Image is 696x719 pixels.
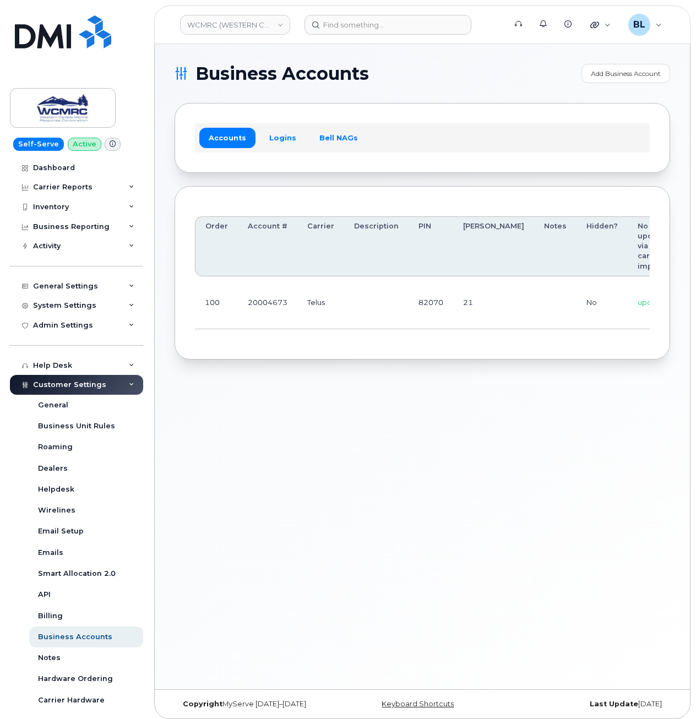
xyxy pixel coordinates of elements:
a: Keyboard Shortcuts [382,700,454,708]
th: [PERSON_NAME] [453,216,534,276]
td: No [577,276,628,329]
span: update [638,298,664,307]
th: No updates via carrier import [628,216,679,276]
strong: Copyright [183,700,222,708]
a: Add Business Account [581,64,670,83]
a: Bell NAGs [310,128,367,148]
td: Telus [297,276,344,329]
div: [DATE] [505,700,670,709]
a: Logins [260,128,306,148]
th: Notes [534,216,577,276]
th: Description [344,216,409,276]
th: Account # [238,216,297,276]
td: 21 [453,276,534,329]
th: Carrier [297,216,344,276]
th: PIN [409,216,453,276]
td: 82070 [409,276,453,329]
th: Order [195,216,238,276]
div: MyServe [DATE]–[DATE] [175,700,340,709]
th: Hidden? [577,216,628,276]
td: 20004673 [238,276,297,329]
strong: Last Update [590,700,638,708]
a: Accounts [199,128,255,148]
span: Business Accounts [195,66,369,82]
td: 100 [195,276,238,329]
